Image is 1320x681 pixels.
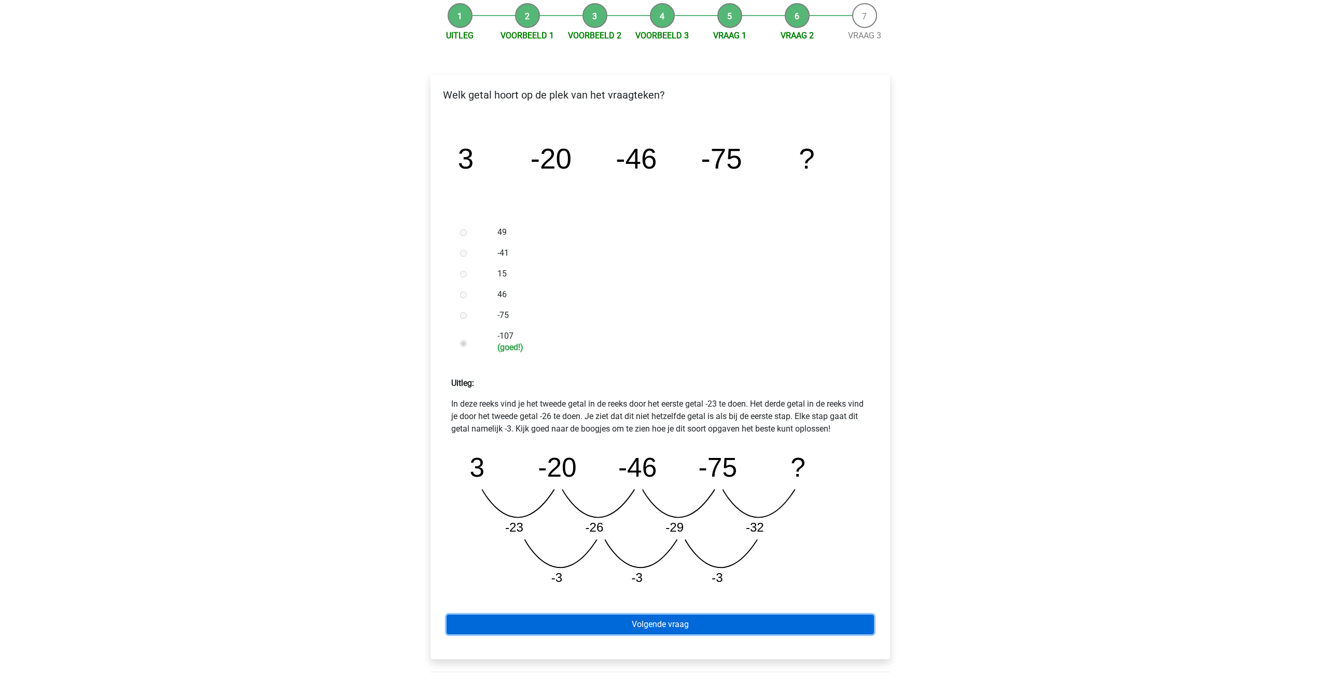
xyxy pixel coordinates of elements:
label: -75 [497,309,856,322]
a: Vraag 2 [781,31,814,40]
tspan: -46 [618,452,657,482]
tspan: -29 [665,520,684,534]
a: Vraag 3 [848,31,881,40]
tspan: -32 [746,520,764,534]
tspan: -23 [505,520,523,534]
tspan: -20 [530,143,571,175]
a: Uitleg [446,31,474,40]
a: Volgende vraag [447,615,874,634]
strong: Uitleg: [451,378,474,388]
tspan: -3 [551,571,562,585]
label: 46 [497,288,856,301]
tspan: 3 [457,143,473,175]
tspan: -3 [712,571,723,585]
label: 15 [497,268,856,280]
tspan: -3 [631,571,643,585]
p: Welk getal hoort op de plek van het vraagteken? [439,87,882,103]
a: Voorbeeld 2 [568,31,621,40]
p: In deze reeks vind je het tweede getal in de reeks door het eerste getal -23 te doen. Het derde g... [451,398,869,435]
label: -107 [497,330,856,352]
tspan: -20 [538,452,577,482]
a: Voorbeeld 1 [501,31,554,40]
tspan: ? [790,452,805,482]
tspan: 3 [469,452,484,482]
h6: (goed!) [497,342,856,352]
a: Vraag 1 [713,31,746,40]
label: -41 [497,247,856,259]
tspan: -46 [616,143,657,175]
tspan: -75 [701,143,742,175]
tspan: ? [799,143,814,175]
tspan: -26 [585,520,603,534]
label: 49 [497,226,856,239]
tspan: -75 [698,452,737,482]
a: Voorbeeld 3 [635,31,689,40]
